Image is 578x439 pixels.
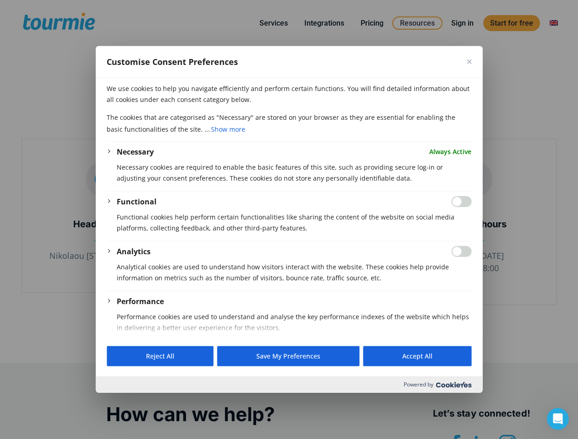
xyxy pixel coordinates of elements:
button: Accept All [363,346,471,366]
input: Enable Functional [451,196,471,207]
button: Save My Preferences [217,346,359,366]
button: Analytics [117,246,151,257]
button: Close [467,59,471,64]
button: Reject All [107,346,213,366]
p: Analytical cookies are used to understand how visitors interact with the website. These cookies h... [117,262,471,284]
p: Performance cookies are used to understand and analyse the key performance indexes of the website... [117,311,471,333]
input: Enable Analytics [451,246,471,257]
p: The cookies that are categorised as "Necessary" are stored on your browser as they are essential ... [107,112,471,136]
p: Necessary cookies are required to enable the basic features of this site, such as providing secur... [117,162,471,184]
p: We use cookies to help you navigate efficiently and perform certain functions. You will find deta... [107,83,471,105]
button: Show more [210,123,246,136]
button: Performance [117,296,164,307]
span: Phone number [135,37,193,48]
span: Customise Consent Preferences [107,56,238,67]
iframe: Intercom live chat [547,408,569,430]
button: Necessary [117,146,154,157]
span: Always Active [429,146,471,157]
p: Functional cookies help perform certain functionalities like sharing the content of the website o... [117,212,471,234]
div: Powered by [96,376,482,393]
button: Functional [117,196,157,207]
